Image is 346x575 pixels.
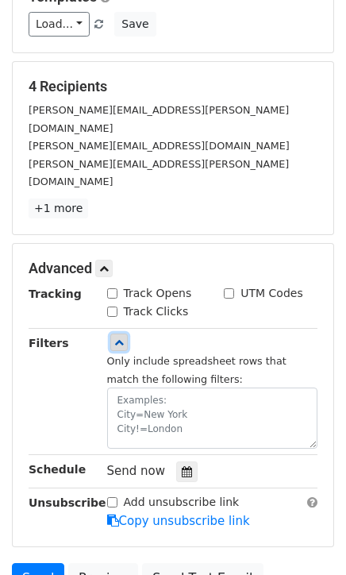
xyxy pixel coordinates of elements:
label: UTM Codes [240,285,302,302]
strong: Unsubscribe [29,496,106,509]
small: [PERSON_NAME][EMAIL_ADDRESS][PERSON_NAME][DOMAIN_NAME] [29,158,289,188]
iframe: Chat Widget [267,499,346,575]
small: [PERSON_NAME][EMAIL_ADDRESS][PERSON_NAME][DOMAIN_NAME] [29,104,289,134]
strong: Filters [29,337,69,349]
strong: Tracking [29,287,82,300]
a: +1 more [29,199,88,218]
label: Track Clicks [124,303,189,320]
label: Track Opens [124,285,192,302]
a: Copy unsubscribe link [107,514,250,528]
small: [PERSON_NAME][EMAIL_ADDRESS][DOMAIN_NAME] [29,140,290,152]
strong: Schedule [29,463,86,476]
label: Add unsubscribe link [124,494,240,511]
span: Send now [107,464,166,478]
button: Save [114,12,156,37]
h5: 4 Recipients [29,78,317,95]
small: Only include spreadsheet rows that match the following filters: [107,355,286,385]
h5: Advanced [29,260,317,277]
a: Load... [29,12,90,37]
